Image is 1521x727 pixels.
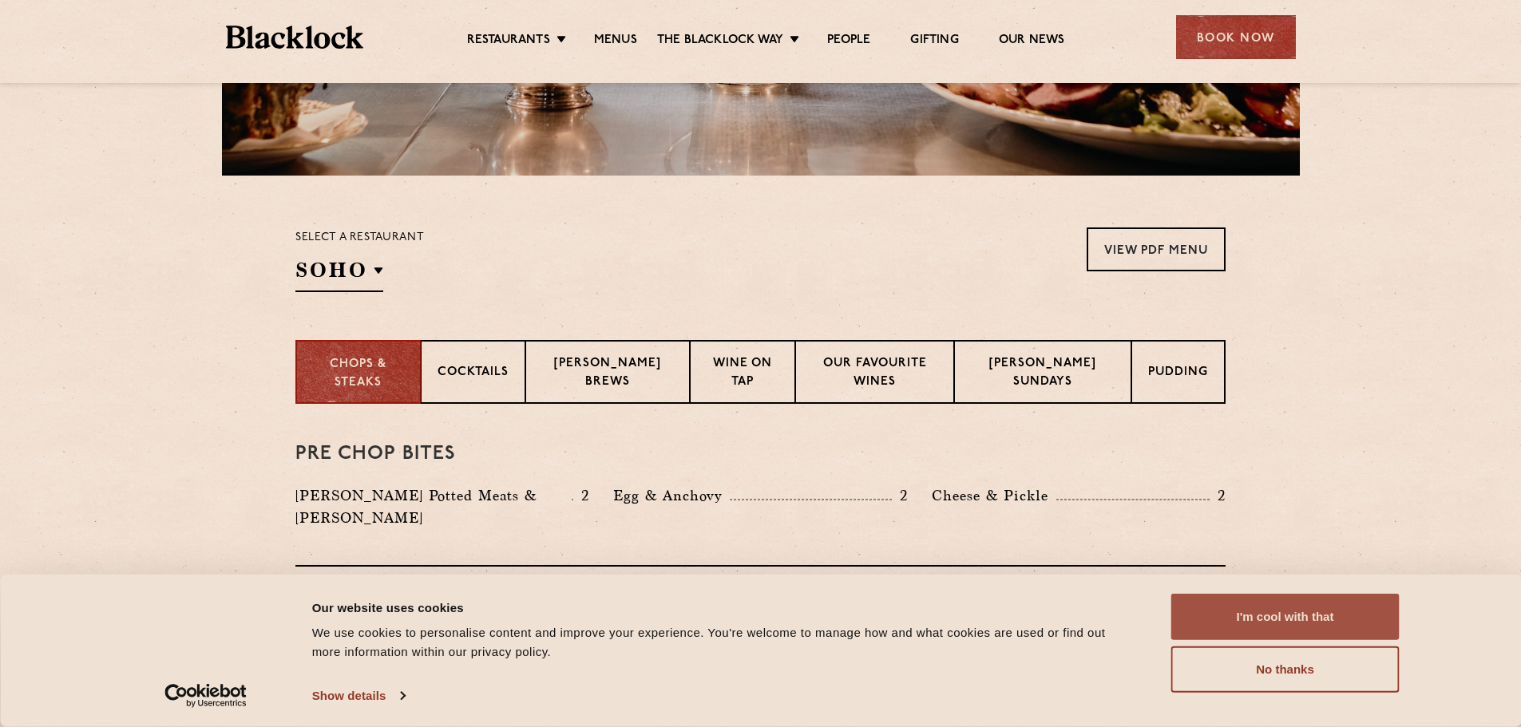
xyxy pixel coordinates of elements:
a: Our News [999,33,1065,50]
p: [PERSON_NAME] Potted Meats & [PERSON_NAME] [295,484,572,529]
div: Our website uses cookies [312,598,1135,617]
p: Cocktails [438,364,509,384]
a: Gifting [910,33,958,50]
div: We use cookies to personalise content and improve your experience. You're welcome to manage how a... [312,623,1135,662]
a: Show details [312,684,405,708]
button: I'm cool with that [1171,594,1400,640]
p: [PERSON_NAME] Brews [542,355,673,393]
p: 2 [573,485,589,506]
p: Egg & Anchovy [613,484,730,507]
p: Wine on Tap [707,355,778,393]
p: Cheese & Pickle [932,484,1056,507]
p: Pudding [1148,364,1208,384]
div: Book Now [1176,15,1296,59]
p: Our favourite wines [812,355,938,393]
p: Select a restaurant [295,227,424,248]
a: The Blacklock Way [657,33,783,50]
p: Chops & Steaks [313,356,404,392]
p: 2 [892,485,908,506]
a: Usercentrics Cookiebot - opens in a new window [136,684,275,708]
button: No thanks [1171,646,1400,693]
a: Restaurants [467,33,550,50]
p: 2 [1210,485,1226,506]
h3: Pre Chop Bites [295,444,1226,464]
p: [PERSON_NAME] Sundays [971,355,1115,393]
a: People [827,33,870,50]
h2: SOHO [295,256,383,292]
a: View PDF Menu [1087,227,1226,271]
a: Menus [594,33,637,50]
img: BL_Textured_Logo-footer-cropped.svg [226,26,364,49]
